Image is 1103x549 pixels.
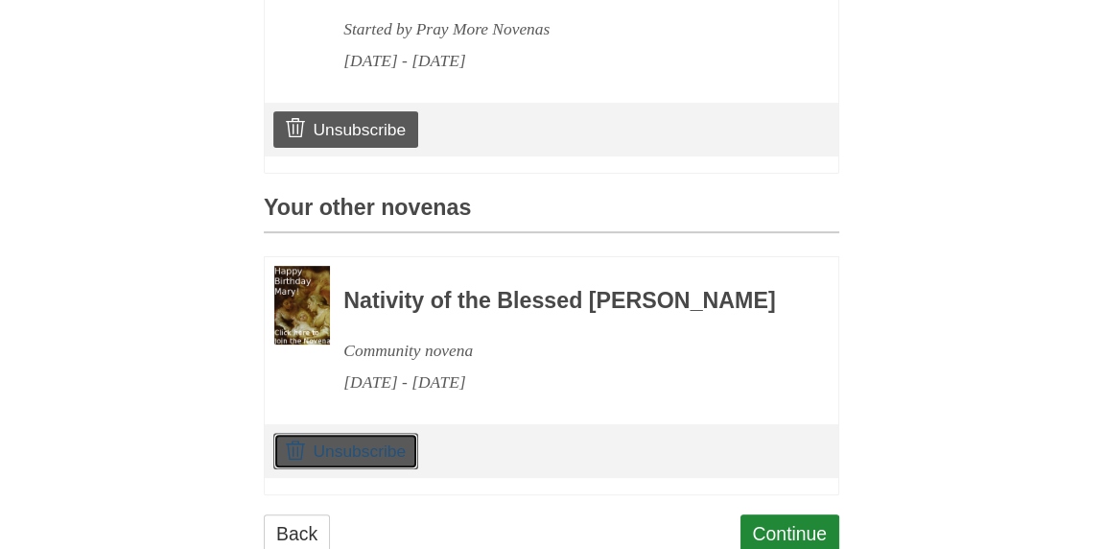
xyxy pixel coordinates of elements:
div: [DATE] - [DATE] [343,45,786,77]
h3: Nativity of the Blessed [PERSON_NAME] [343,289,786,314]
a: Unsubscribe [273,433,418,469]
h3: Your other novenas [264,196,839,233]
div: Started by Pray More Novenas [343,13,786,45]
div: [DATE] - [DATE] [343,367,786,398]
div: Community novena [343,335,786,367]
a: Unsubscribe [273,111,418,148]
img: Novena image [274,266,330,345]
